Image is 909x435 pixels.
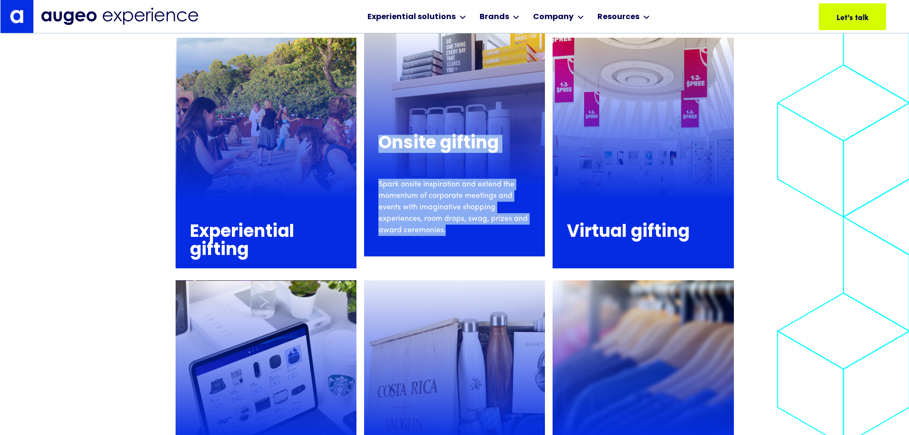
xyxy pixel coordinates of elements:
[597,11,639,23] div: Resources
[10,10,23,23] img: Augeo's "a" monogram decorative logo in white.
[378,135,531,153] h3: Onsite gifting
[533,11,574,23] div: Company
[567,267,719,325] p: Energize recipients worldwide with immersive virtual gifting events and prize programs powered by...
[190,223,342,260] h3: Experiential gifting
[819,3,886,30] a: Let's talk
[378,179,531,236] p: Spark onsite inspiration and extend the momentum of corporate meetings and events with imaginativ...
[367,11,456,23] div: Experiential solutions
[41,8,199,25] img: Augeo Experience business unit full logo in midnight blue.
[567,223,719,242] h3: Virtual gifting
[480,11,509,23] div: Brands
